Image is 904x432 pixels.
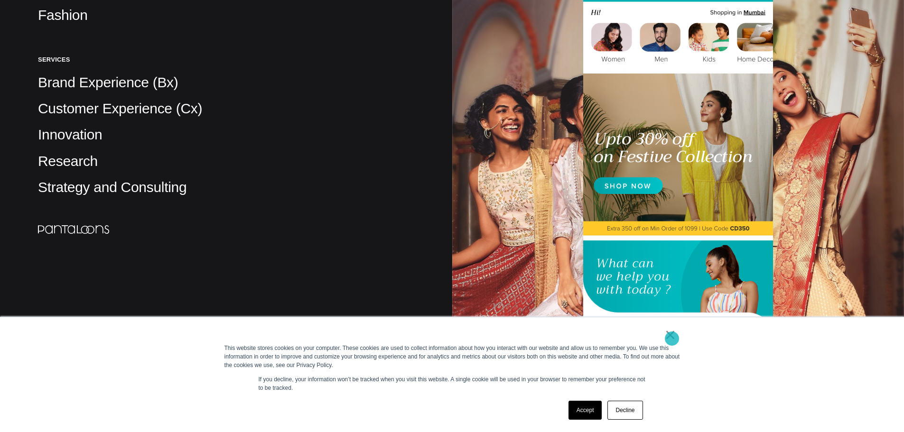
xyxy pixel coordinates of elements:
p: Innovation [38,125,414,144]
a: × [665,331,676,339]
a: Accept [568,401,602,420]
div: This website stores cookies on your computer. These cookies are used to collect information about... [224,344,680,369]
p: Customer Experience (Cx) [38,99,414,118]
a: Decline [607,401,643,420]
h5: Services [38,55,414,64]
p: Research [38,152,414,171]
p: Brand Experience (Bx) [38,73,414,92]
p: If you decline, your information won’t be tracked when you visit this website. A single cookie wi... [259,375,646,392]
p: Fashion [38,6,414,25]
p: Strategy and Consulting [38,178,414,197]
